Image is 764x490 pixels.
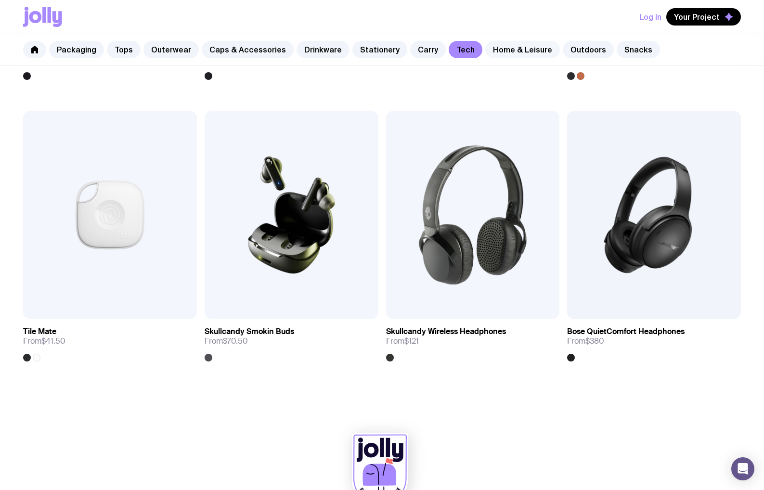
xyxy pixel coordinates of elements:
span: From [205,336,248,346]
a: Tile MateFrom$41.50 [23,319,197,361]
span: From [23,336,65,346]
div: Open Intercom Messenger [731,457,754,480]
h3: Skullcandy Smokin Buds [205,327,294,336]
a: Skullcandy Smokin BudsFrom$70.50 [205,319,378,361]
a: Tops [107,41,141,58]
span: From [567,336,604,346]
a: Snacks [617,41,660,58]
a: Outdoors [563,41,614,58]
h3: Skullcandy Wireless Headphones [386,327,506,336]
a: Carry [410,41,446,58]
a: Outerwear [143,41,199,58]
span: $121 [404,336,419,346]
span: $41.50 [41,336,65,346]
span: $70.50 [223,336,248,346]
a: Skullcandy Wireless HeadphonesFrom$121 [386,319,560,361]
a: Packaging [49,41,104,58]
h3: Tile Mate [23,327,56,336]
a: Tech [449,41,482,58]
button: Your Project [666,8,741,26]
a: Bose QuietComfort HeadphonesFrom$380 [567,319,741,361]
a: Drinkware [297,41,350,58]
a: Stationery [352,41,407,58]
a: Caps & Accessories [202,41,294,58]
a: Home & Leisure [485,41,560,58]
h3: Bose QuietComfort Headphones [567,327,685,336]
span: From [386,336,419,346]
span: $380 [585,336,604,346]
span: Your Project [674,12,720,22]
button: Log In [639,8,661,26]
